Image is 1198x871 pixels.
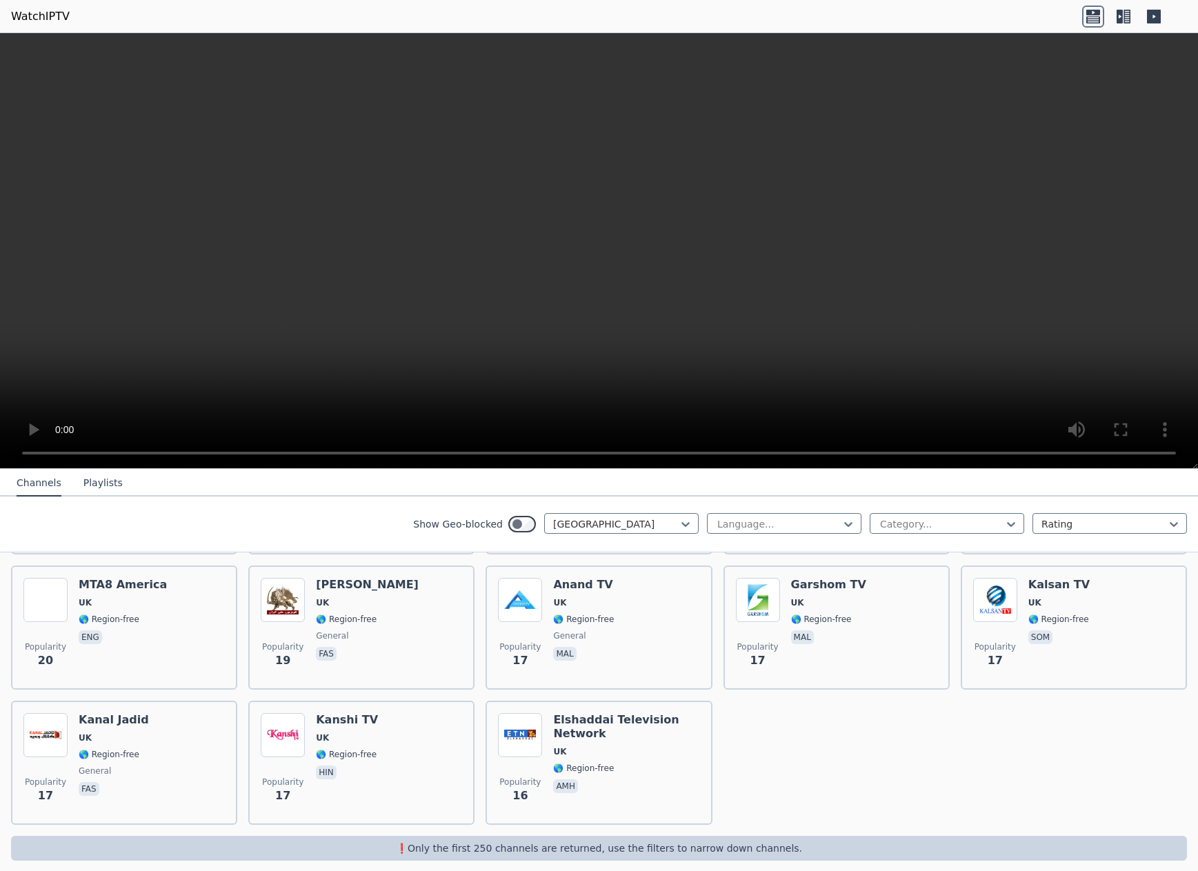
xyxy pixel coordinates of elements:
h6: [PERSON_NAME] [316,578,419,592]
label: Show Geo-blocked [413,517,503,531]
img: Simaye Azadi [261,578,305,622]
span: 🌎 Region-free [791,614,852,625]
span: Popularity [25,777,66,788]
span: 🌎 Region-free [316,614,377,625]
span: UK [316,597,329,608]
span: 🌎 Region-free [553,614,614,625]
span: Popularity [262,641,303,652]
span: Popularity [499,777,541,788]
span: 17 [988,652,1003,669]
span: 17 [750,652,765,669]
button: Playlists [83,470,123,497]
h6: Elshaddai Television Network [553,713,699,741]
span: UK [79,732,92,743]
p: hin [316,765,337,779]
span: general [316,630,348,641]
img: Kanal Jadid [23,713,68,757]
span: general [79,765,111,777]
p: amh [553,779,578,793]
span: Popularity [737,641,779,652]
img: Elshaddai Television Network [498,713,542,757]
span: 17 [512,652,528,669]
h6: Kalsan TV [1028,578,1090,592]
span: Popularity [499,641,541,652]
span: UK [79,597,92,608]
span: UK [316,732,329,743]
button: Channels [17,470,61,497]
img: Kalsan TV [973,578,1017,622]
h6: Garshom TV [791,578,866,592]
span: 🌎 Region-free [79,749,139,760]
p: eng [79,630,102,644]
span: 19 [275,652,290,669]
a: WatchIPTV [11,8,70,25]
span: 🌎 Region-free [316,749,377,760]
span: UK [1028,597,1041,608]
span: 🌎 Region-free [79,614,139,625]
h6: MTA8 America [79,578,167,592]
span: UK [791,597,804,608]
span: UK [553,746,566,757]
span: 17 [38,788,53,804]
p: fas [79,782,99,796]
img: MTA8 America [23,578,68,622]
img: Anand TV [498,578,542,622]
p: som [1028,630,1052,644]
span: 🌎 Region-free [1028,614,1089,625]
span: 17 [275,788,290,804]
span: general [553,630,586,641]
p: fas [316,647,337,661]
span: Popularity [975,641,1016,652]
span: UK [553,597,566,608]
h6: Anand TV [553,578,614,592]
p: mal [553,647,576,661]
img: Kanshi TV [261,713,305,757]
h6: Kanshi TV [316,713,378,727]
span: 🌎 Region-free [553,763,614,774]
h6: Kanal Jadid [79,713,149,727]
span: 16 [512,788,528,804]
span: Popularity [262,777,303,788]
span: 20 [38,652,53,669]
p: ❗️Only the first 250 channels are returned, use the filters to narrow down channels. [17,841,1181,855]
span: Popularity [25,641,66,652]
p: mal [791,630,814,644]
img: Garshom TV [736,578,780,622]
